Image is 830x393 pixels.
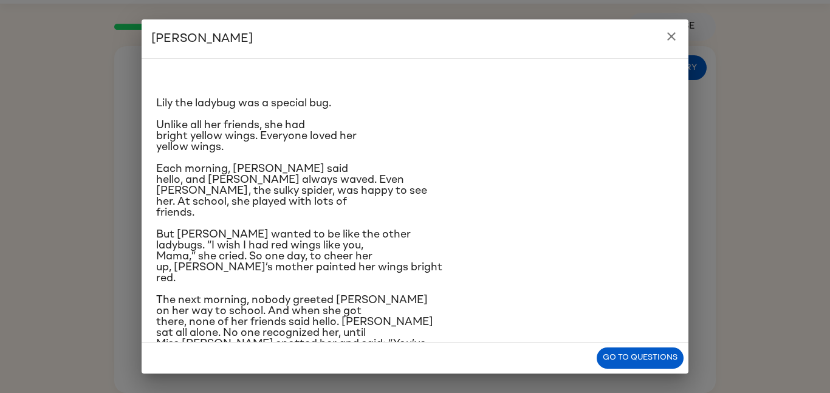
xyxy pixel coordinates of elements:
[659,24,684,49] button: close
[156,163,427,218] span: Each morning, [PERSON_NAME] said hello, and [PERSON_NAME] always waved. Even [PERSON_NAME], the s...
[156,98,331,109] span: Lily the ladybug was a special bug.
[142,19,688,58] h2: [PERSON_NAME]
[156,229,442,284] span: But [PERSON_NAME] wanted to be like the other ladybugs. “I wish I had red wings like you, Mama,” ...
[156,295,433,360] span: The next morning, nobody greeted [PERSON_NAME] on her way to school. And when she got there, none...
[156,120,357,152] span: Unlike all her friends, she had bright yellow wings. Everyone loved her yellow wings.
[597,347,684,369] button: Go to questions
